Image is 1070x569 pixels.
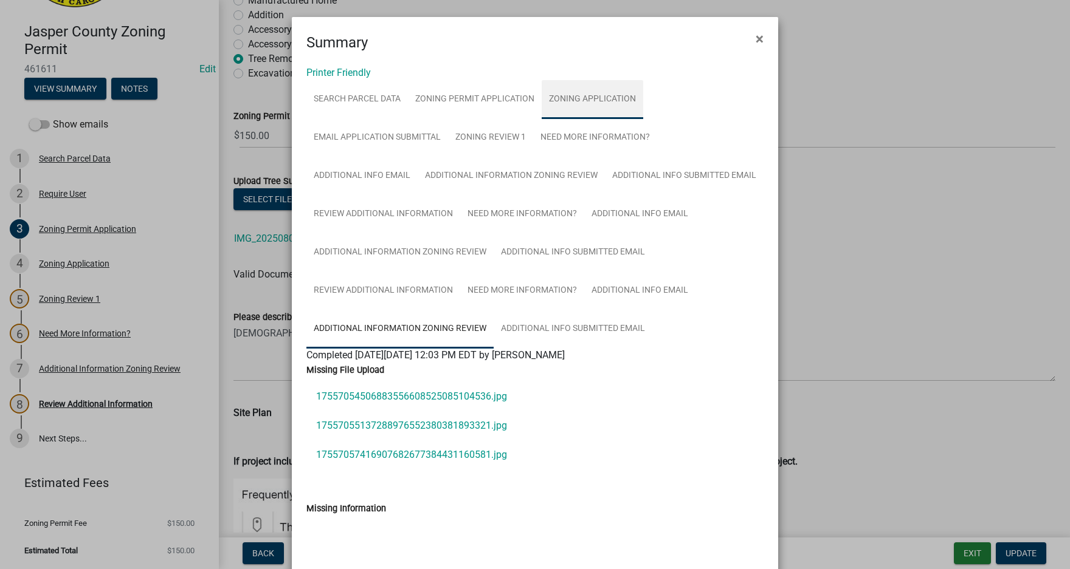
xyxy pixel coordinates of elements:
label: Missing Information [306,505,386,513]
button: Close [746,22,773,56]
a: Additional Info submitted Email [605,157,764,196]
a: Need More Information? [533,118,657,157]
a: Additional Information Zoning Review [306,310,494,349]
a: Zoning Permit Application [408,80,542,119]
a: Zoning Review 1 [448,118,533,157]
a: 17557054506883556608525085104536.jpg [306,382,764,411]
a: 17557055137288976552380381893321.jpg [306,411,764,440]
a: Additional Info submitted Email [494,310,652,349]
span: Completed [DATE][DATE] 12:03 PM EDT by [PERSON_NAME] [306,349,565,361]
a: Additional info email [584,195,695,234]
a: 17557057416907682677384431160581.jpg [306,440,764,469]
a: Printer Friendly [306,67,371,78]
a: Need More Information? [460,271,584,310]
a: Review Additional Information [306,195,460,234]
h4: Summary [306,32,368,53]
a: Zoning Application [542,80,643,119]
a: Additional info email [584,271,695,310]
a: Additional Information Zoning Review [306,233,494,272]
a: Additional info email [306,157,418,196]
a: Search Parcel Data [306,80,408,119]
span: × [756,30,764,47]
a: Email Application Submittal [306,118,448,157]
label: Missing File Upload [306,366,384,375]
a: Review Additional Information [306,271,460,310]
a: Additional Info submitted Email [494,233,652,272]
a: Additional Information Zoning Review [418,157,605,196]
a: Need More Information? [460,195,584,234]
